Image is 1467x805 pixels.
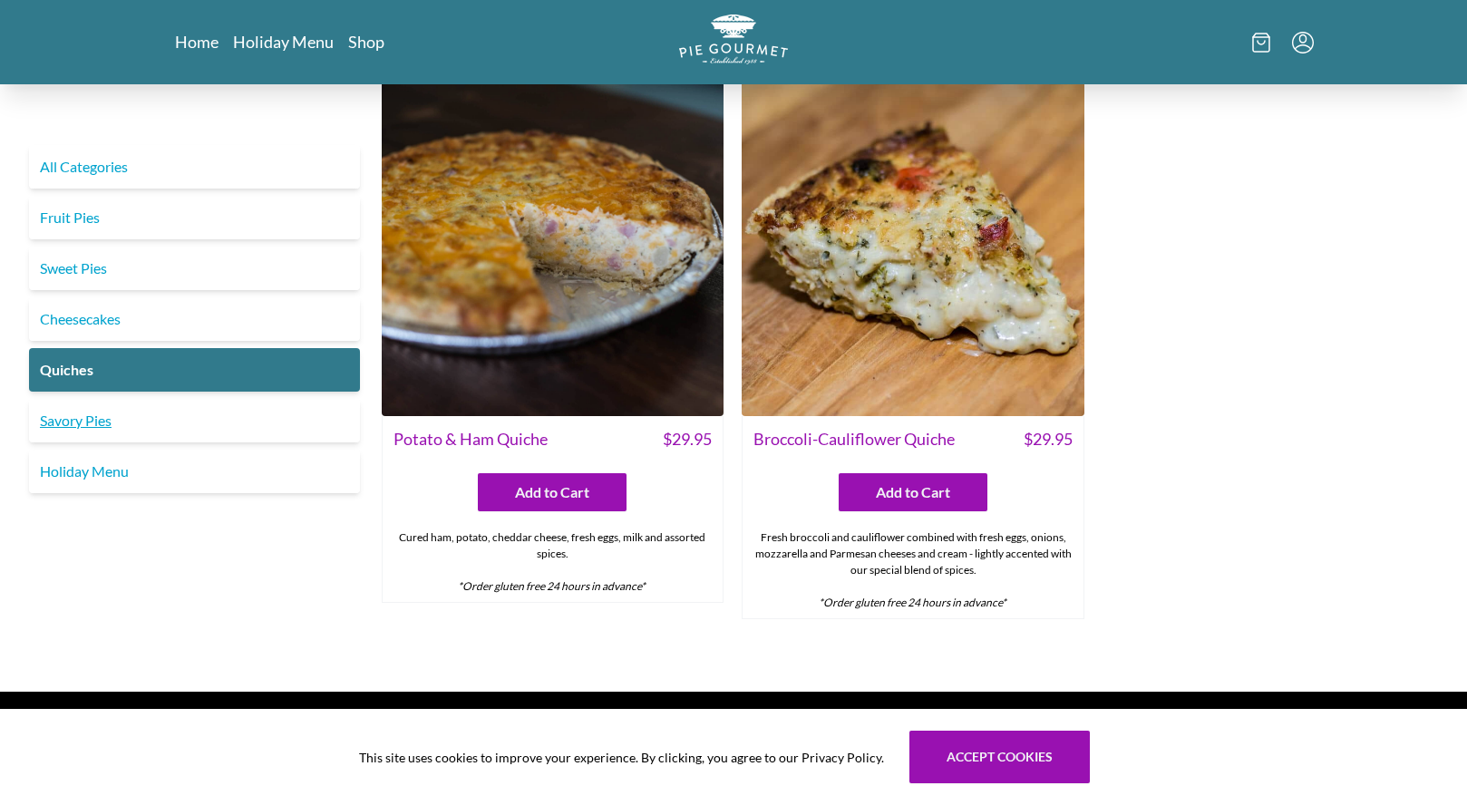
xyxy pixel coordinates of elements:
[753,427,955,451] span: Broccoli-Cauliflower Quiche
[478,473,627,511] button: Add to Cart
[839,473,987,511] button: Add to Cart
[382,73,724,416] img: Potato & Ham Quiche
[29,399,360,442] a: Savory Pies
[383,522,724,602] div: Cured ham, potato, cheddar cheese, fresh eggs, milk and assorted spices.
[359,748,884,767] span: This site uses cookies to improve your experience. By clicking, you agree to our Privacy Policy.
[663,427,712,451] span: $ 29.95
[29,196,360,239] a: Fruit Pies
[1024,427,1073,451] span: $ 29.95
[876,481,950,503] span: Add to Cart
[29,348,360,392] a: Quiches
[1292,32,1314,53] button: Menu
[742,73,1084,416] img: Broccoli-Cauliflower Quiche
[29,297,360,341] a: Cheesecakes
[679,15,788,70] a: Logo
[515,481,589,503] span: Add to Cart
[233,31,334,53] a: Holiday Menu
[458,579,646,593] em: *Order gluten free 24 hours in advance*
[819,596,1006,609] em: *Order gluten free 24 hours in advance*
[909,731,1090,783] button: Accept cookies
[29,450,360,493] a: Holiday Menu
[175,31,219,53] a: Home
[679,15,788,64] img: logo
[743,522,1083,618] div: Fresh broccoli and cauliflower combined with fresh eggs, onions, mozzarella and Parmesan cheeses ...
[29,145,360,189] a: All Categories
[348,31,384,53] a: Shop
[393,427,548,451] span: Potato & Ham Quiche
[29,247,360,290] a: Sweet Pies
